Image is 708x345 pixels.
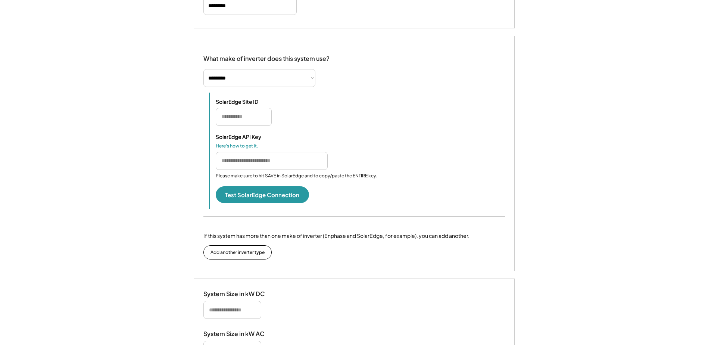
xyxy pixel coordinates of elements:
div: SolarEdge Site ID [216,98,290,105]
div: System Size in kW AC [203,330,278,338]
div: If this system has more than one make of inverter (Enphase and SolarEdge, for example), you can a... [203,232,470,240]
div: SolarEdge API Key [216,133,290,140]
div: System Size in kW DC [203,290,278,298]
div: Here's how to get it. [216,143,290,149]
div: What make of inverter does this system use? [203,47,330,64]
div: Please make sure to hit SAVE in SolarEdge and to copy/paste the ENTIRE key. [216,173,377,179]
button: Test SolarEdge Connection [216,186,309,203]
button: Add another inverter type [203,245,272,259]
